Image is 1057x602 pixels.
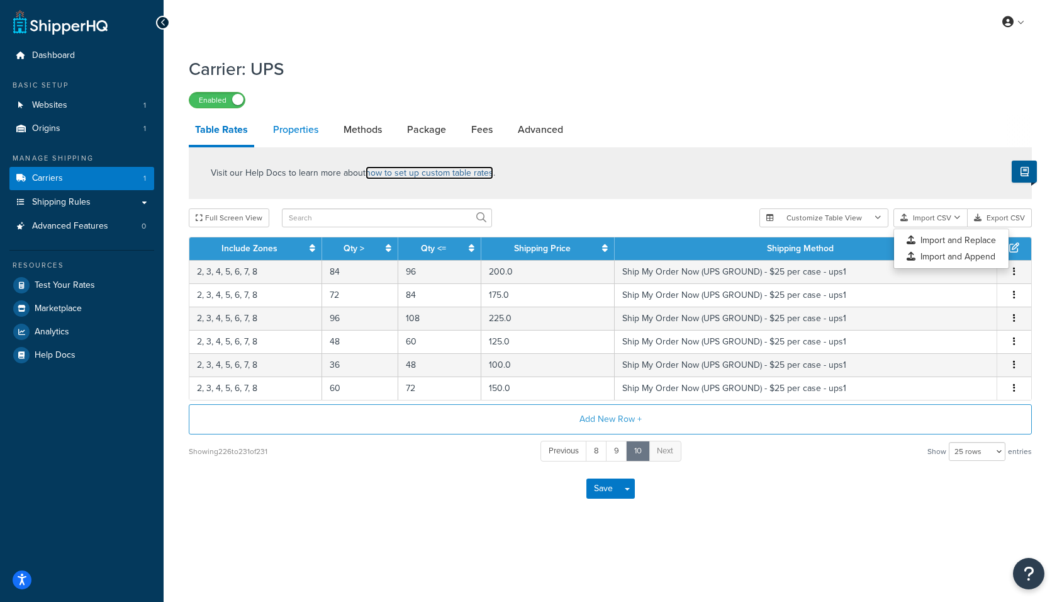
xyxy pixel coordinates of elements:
button: Import CSV [893,208,968,227]
a: Previous [540,441,587,462]
li: Origins [9,117,154,140]
a: Import and Append [894,249,1009,265]
span: 0 [142,221,146,232]
a: Import and Replace [894,232,1009,249]
a: Advanced [512,115,569,145]
td: Ship My Order Now (UPS GROUND) - $25 per case - ups1 [615,377,997,400]
li: Websites [9,94,154,117]
a: Shipping Price [514,242,571,255]
td: 125.0 [481,330,615,353]
span: Next [657,445,673,457]
td: 36 [322,353,398,377]
li: Advanced Features [9,215,154,238]
td: 96 [398,260,481,283]
span: Shipping Rules [32,197,91,208]
a: Help Docs [9,344,154,366]
a: Origins1 [9,117,154,140]
div: Resources [9,260,154,271]
td: 200.0 [481,260,615,283]
span: Test Your Rates [35,280,95,291]
li: Carriers [9,167,154,190]
span: 1 [143,100,146,111]
span: 1 [143,173,146,184]
a: Websites1 [9,94,154,117]
a: Include Zones [221,242,277,255]
td: 108 [398,307,481,330]
td: Ship My Order Now (UPS GROUND) - $25 per case - ups1 [615,330,997,353]
td: 2, 3, 4, 5, 6, 7, 8 [189,260,322,283]
td: 60 [322,377,398,400]
td: Ship My Order Now (UPS GROUND) - $25 per case - ups1 [615,260,997,283]
div: Showing 226 to 231 of 231 [189,443,267,460]
a: Shipping Rules [9,191,154,214]
span: Import and Replace [907,234,996,247]
div: Basic Setup [9,80,154,91]
td: 2, 3, 4, 5, 6, 7, 8 [189,330,322,353]
input: Search [282,208,492,227]
h1: Carrier: UPS [189,57,1016,81]
a: how to set up custom table rates [366,166,493,179]
a: Analytics [9,321,154,343]
a: Marketplace [9,297,154,320]
span: Carriers [32,173,63,184]
div: Manage Shipping [9,153,154,164]
span: Advanced Features [32,221,108,232]
td: 72 [322,283,398,307]
a: Qty > [344,242,364,255]
span: 1 [143,123,146,134]
button: Show Help Docs [1012,161,1037,183]
td: 225.0 [481,307,615,330]
span: Marketplace [35,304,82,314]
td: 48 [322,330,398,353]
td: 96 [322,307,398,330]
span: Dashboard [32,50,75,61]
td: 150.0 [481,377,615,400]
a: Advanced Features0 [9,215,154,238]
td: Ship My Order Now (UPS GROUND) - $25 per case - ups1 [615,283,997,307]
button: Full Screen View [189,208,269,227]
a: Methods [337,115,388,145]
a: Dashboard [9,44,154,67]
a: Qty <= [421,242,446,255]
a: Shipping Method [767,242,834,255]
span: Help Docs [35,350,75,361]
button: Save [586,479,620,499]
button: Export CSV [968,208,1032,227]
span: Analytics [35,327,69,338]
td: 2, 3, 4, 5, 6, 7, 8 [189,377,322,400]
td: 84 [398,283,481,307]
a: Carriers1 [9,167,154,190]
a: Table Rates [189,115,254,147]
span: Previous [549,445,579,457]
a: Next [649,441,681,462]
span: Import and Append [907,250,995,263]
a: Properties [267,115,325,145]
td: 84 [322,260,398,283]
label: Enabled [189,93,245,108]
td: 72 [398,377,481,400]
td: 48 [398,353,481,377]
button: Add New Row + [189,404,1032,434]
a: Fees [465,115,499,145]
button: Customize Table View [759,208,888,227]
span: Websites [32,100,67,111]
a: 10 [626,441,650,462]
td: 175.0 [481,283,615,307]
a: Package [401,115,452,145]
p: Visit our Help Docs to learn more about . [211,166,495,180]
span: entries [1008,443,1032,460]
td: Ship My Order Now (UPS GROUND) - $25 per case - ups1 [615,353,997,377]
button: Open Resource Center [1013,558,1044,589]
a: Test Your Rates [9,274,154,297]
td: Ship My Order Now (UPS GROUND) - $25 per case - ups1 [615,307,997,330]
td: 2, 3, 4, 5, 6, 7, 8 [189,283,322,307]
span: Show [927,443,946,460]
td: 2, 3, 4, 5, 6, 7, 8 [189,353,322,377]
span: Origins [32,123,60,134]
a: 9 [606,441,627,462]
